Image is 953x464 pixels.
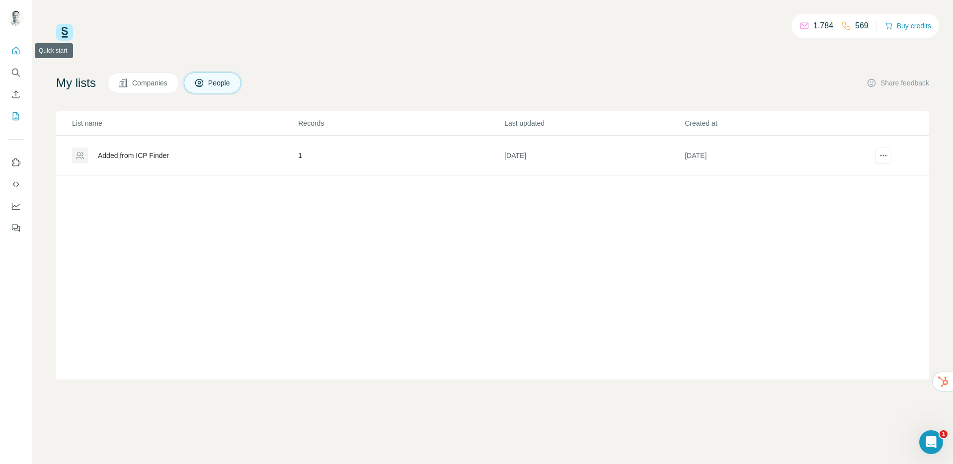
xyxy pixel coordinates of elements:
[685,118,864,128] p: Created at
[504,118,684,128] p: Last updated
[8,197,24,215] button: Dashboard
[8,10,24,26] img: Avatar
[813,20,833,32] p: 1,784
[72,118,297,128] p: List name
[98,151,169,160] div: Added from ICP Finder
[8,219,24,237] button: Feedback
[132,78,168,88] span: Companies
[885,19,931,33] button: Buy credits
[208,78,231,88] span: People
[298,118,503,128] p: Records
[684,136,865,176] td: [DATE]
[875,148,891,163] button: actions
[867,78,929,88] button: Share feedback
[504,136,684,176] td: [DATE]
[8,154,24,171] button: Use Surfe on LinkedIn
[8,175,24,193] button: Use Surfe API
[56,75,96,91] h4: My lists
[919,430,943,454] iframe: Intercom live chat
[56,24,73,41] img: Surfe Logo
[940,430,948,438] span: 1
[8,64,24,81] button: Search
[298,136,504,176] td: 1
[8,42,24,60] button: Quick start
[8,107,24,125] button: My lists
[855,20,869,32] p: 569
[8,85,24,103] button: Enrich CSV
